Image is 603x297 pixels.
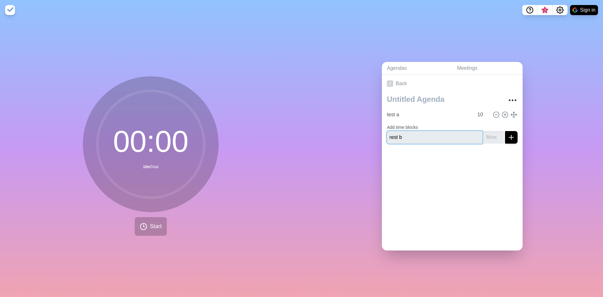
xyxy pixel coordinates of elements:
[384,108,474,121] input: Name
[570,5,598,15] button: Sign in
[506,94,519,107] button: More
[382,62,452,75] a: Agendas
[5,5,15,15] img: timeblocks logo
[542,8,547,13] span: 3
[452,62,523,75] a: Meetings
[475,108,490,121] input: Mins
[387,131,482,144] input: Name
[150,222,162,231] span: Start
[552,5,568,15] button: Settings
[387,125,418,130] label: Add time blocks
[573,8,578,13] img: google logo
[382,75,523,92] a: Back
[522,5,537,15] button: Help
[135,217,167,236] button: Start
[484,131,504,144] input: Mins
[537,5,552,15] button: What’s new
